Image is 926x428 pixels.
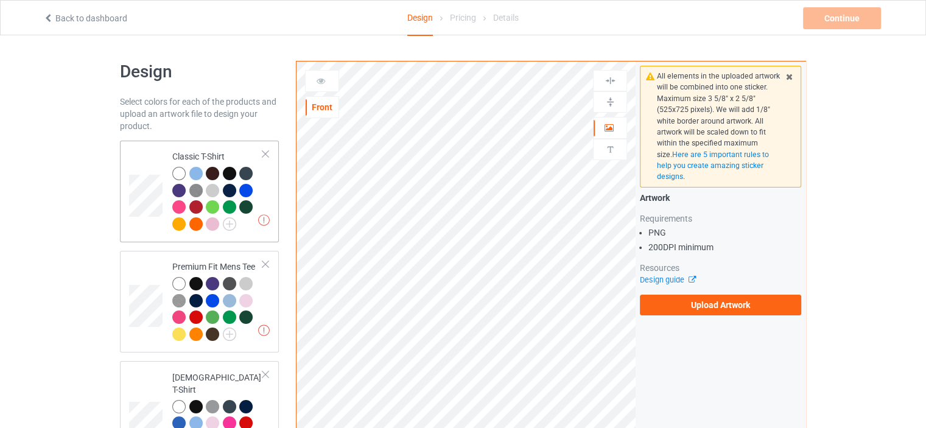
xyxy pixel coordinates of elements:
[189,184,203,197] img: heather_texture.png
[605,144,616,155] img: svg%3E%0A
[172,150,263,230] div: Classic T-Shirt
[43,13,127,23] a: Back to dashboard
[640,262,801,274] div: Resources
[223,217,236,231] img: svg+xml;base64,PD94bWwgdmVyc2lvbj0iMS4wIiBlbmNvZGluZz0iVVRGLTgiPz4KPHN2ZyB3aWR0aD0iMjJweCIgaGVpZ2...
[120,96,279,132] div: Select colors for each of the products and upload an artwork file to design your product.
[258,214,270,226] img: exclamation icon
[640,192,801,204] div: Artwork
[450,1,476,35] div: Pricing
[605,96,616,108] img: svg%3E%0A
[172,261,263,340] div: Premium Fit Mens Tee
[172,294,186,307] img: heather_texture.png
[640,212,801,225] div: Requirements
[605,75,616,86] img: svg%3E%0A
[120,251,279,353] div: Premium Fit Mens Tee
[648,241,801,253] li: 200 DPI minimum
[657,150,769,181] span: Here are 5 important rules to help you create amazing sticker designs
[120,141,279,242] div: Classic T-Shirt
[120,61,279,83] h1: Design
[493,1,519,35] div: Details
[258,325,270,336] img: exclamation icon
[657,71,784,183] div: All elements in the uploaded artwork will be combined into one sticker. Maximum size 3 5/8" x 2 5...
[223,328,236,341] img: svg+xml;base64,PD94bWwgdmVyc2lvbj0iMS4wIiBlbmNvZGluZz0iVVRGLTgiPz4KPHN2ZyB3aWR0aD0iMjJweCIgaGVpZ2...
[648,226,801,239] li: PNG
[640,275,695,284] a: Design guide
[407,1,433,36] div: Design
[640,295,801,315] label: Upload Artwork
[306,101,338,113] div: Front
